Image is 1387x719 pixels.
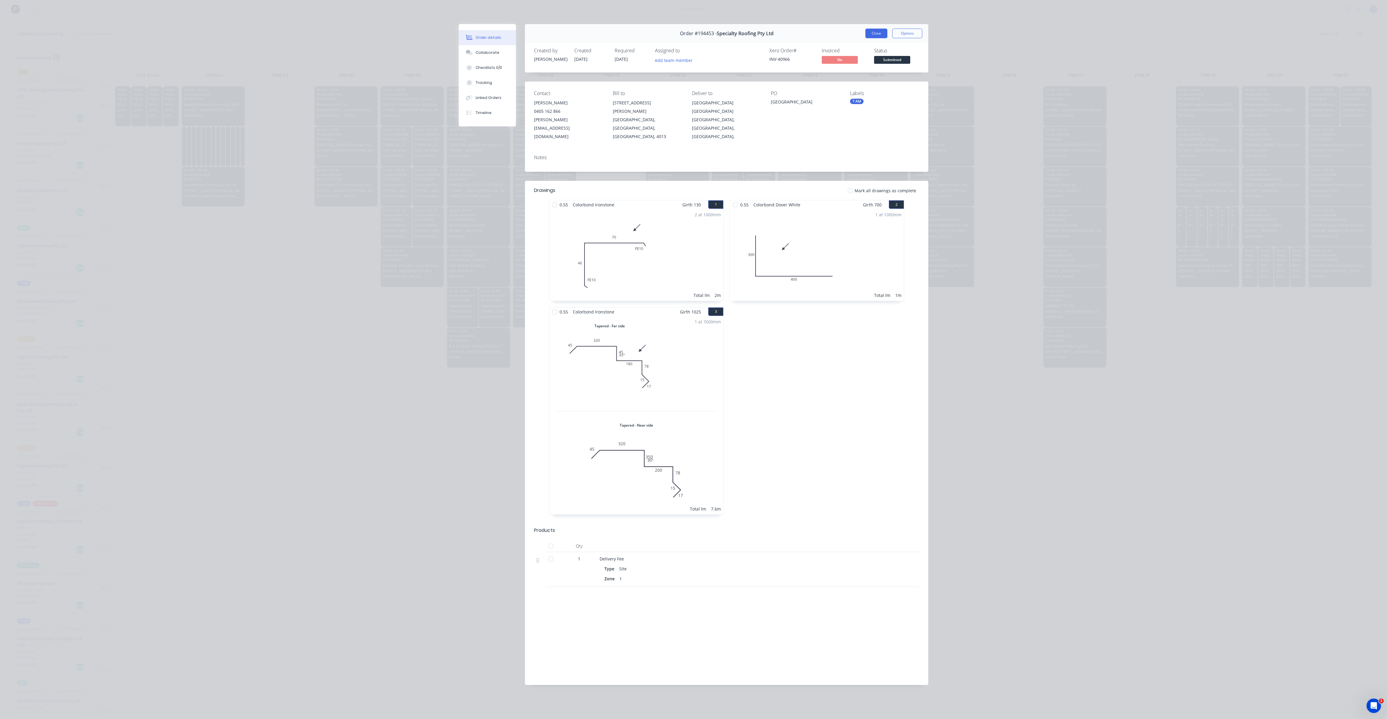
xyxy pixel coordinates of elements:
[617,564,629,573] div: Site
[600,556,624,562] span: Delivery Fee
[615,56,628,62] span: [DATE]
[459,90,516,105] button: Linked Orders
[652,56,696,64] button: Add team member
[730,209,904,301] div: 03004001 at 1000mmTotal lm1m
[682,200,701,209] span: Girth 130
[534,527,555,534] div: Products
[570,307,617,316] span: Colorbond Ironstone
[604,564,617,573] div: Type
[534,99,603,107] div: [PERSON_NAME]
[476,65,502,70] div: Checklists 0/0
[655,56,696,64] button: Add team member
[708,200,723,209] button: 1
[613,116,682,141] div: [GEOGRAPHIC_DATA], [GEOGRAPHIC_DATA], [GEOGRAPHIC_DATA], 4013
[892,29,922,38] button: Options
[822,56,858,63] span: No
[751,200,803,209] span: Colorbond Dover White
[604,574,617,583] div: Zone
[459,30,516,45] button: Order details
[895,292,901,298] div: 1m
[855,187,916,194] span: Mark all drawings as complete
[863,200,882,209] span: Girth 700
[692,91,761,96] div: Deliver to
[476,80,492,85] div: Tracking
[822,48,867,54] div: Invoiced
[615,48,648,54] div: Required
[850,99,864,104] div: 7 AM
[534,48,567,54] div: Created by
[874,292,890,298] div: Total lm
[534,91,603,96] div: Contact
[574,48,607,54] div: Created
[690,506,706,512] div: Total lm
[613,99,682,141] div: [STREET_ADDRESS][PERSON_NAME][GEOGRAPHIC_DATA], [GEOGRAPHIC_DATA], [GEOGRAPHIC_DATA], 4013
[738,200,751,209] span: 0.55
[874,48,919,54] div: Status
[695,211,721,218] div: 2 at 1000mm
[534,99,603,141] div: [PERSON_NAME]0405 162 866[PERSON_NAME][EMAIL_ADDRESS][DOMAIN_NAME]
[717,31,774,36] span: Specialty Roofing Pty Ltd
[476,110,492,116] div: Timeline
[549,316,723,514] div: Tapered - Far side0453204518078151795ºTapered - Near side04532035020078151795º1 at 7600mmTotal lm...
[680,31,717,36] span: Order #194453 -
[711,506,721,512] div: 7.6m
[561,540,597,552] div: Qty
[769,48,815,54] div: Xero Order #
[865,29,887,38] button: Close
[875,211,901,218] div: 1 at 1000mm
[708,307,723,316] button: 3
[692,99,761,141] div: [GEOGRAPHIC_DATA] [GEOGRAPHIC_DATA][GEOGRAPHIC_DATA], [GEOGRAPHIC_DATA], [GEOGRAPHIC_DATA],
[850,91,919,96] div: Labels
[692,116,761,141] div: [GEOGRAPHIC_DATA], [GEOGRAPHIC_DATA], [GEOGRAPHIC_DATA],
[889,200,904,209] button: 2
[771,91,840,96] div: PO
[459,60,516,75] button: Checklists 0/0
[874,56,910,63] span: Submitted
[534,56,567,62] div: [PERSON_NAME]
[617,574,624,583] div: 1
[771,99,840,107] div: [GEOGRAPHIC_DATA]
[574,56,588,62] span: [DATE]
[1367,699,1381,713] iframe: Intercom live chat
[534,155,919,160] div: Notes
[695,319,721,325] div: 1 at 7600mm
[655,48,715,54] div: Assigned to
[549,209,723,301] div: 0FE1040FE10702 at 1000mmTotal lm2m
[692,99,761,116] div: [GEOGRAPHIC_DATA] [GEOGRAPHIC_DATA]
[557,200,570,209] span: 0.55
[570,200,617,209] span: Colorbond Ironstone
[769,56,815,62] div: INV-40966
[534,116,603,141] div: [PERSON_NAME][EMAIL_ADDRESS][DOMAIN_NAME]
[476,95,501,100] div: Linked Orders
[476,50,499,55] div: Collaborate
[459,105,516,120] button: Timeline
[1379,699,1384,703] span: 1
[874,56,910,65] button: Submitted
[613,99,682,116] div: [STREET_ADDRESS][PERSON_NAME]
[613,91,682,96] div: Bill to
[557,307,570,316] span: 0.55
[459,75,516,90] button: Tracking
[476,35,501,40] div: Order details
[715,292,721,298] div: 2m
[578,556,580,562] span: 1
[534,187,555,194] div: Drawings
[680,307,701,316] span: Girth 1025
[459,45,516,60] button: Collaborate
[534,107,603,116] div: 0405 162 866
[693,292,710,298] div: Total lm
